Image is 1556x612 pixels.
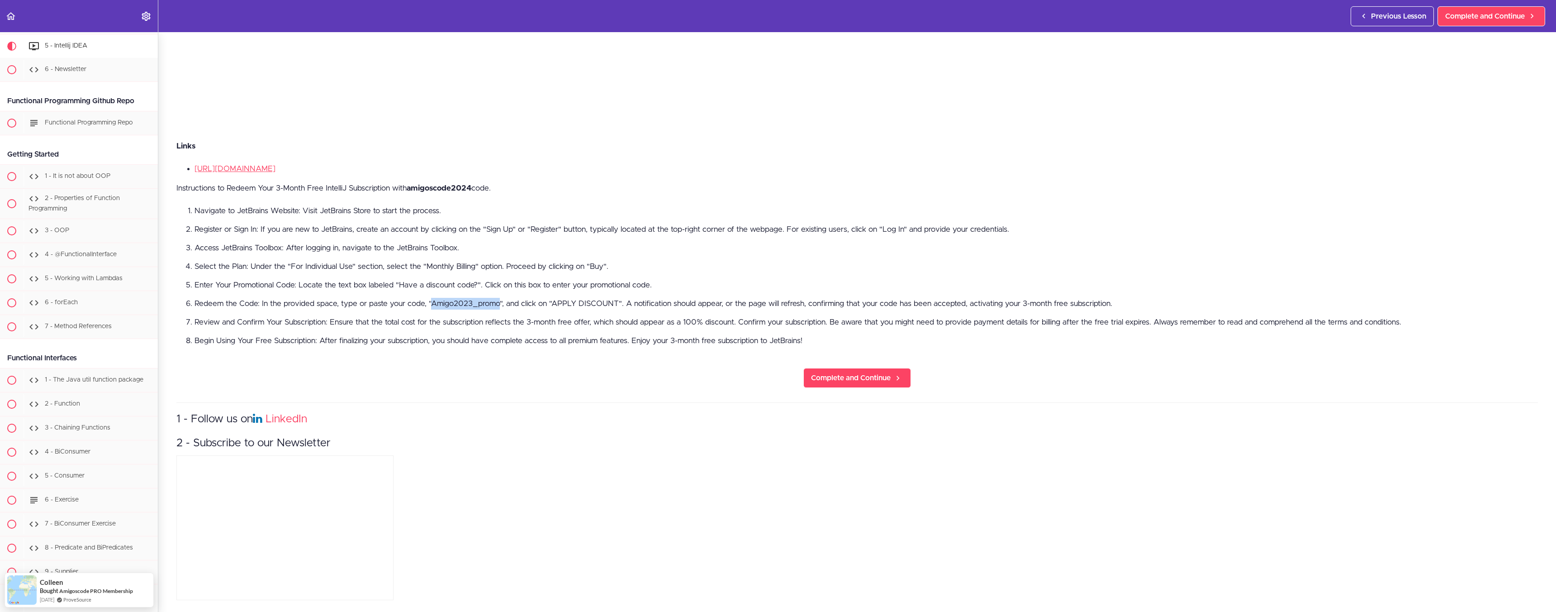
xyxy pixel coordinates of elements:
[45,497,79,503] span: 6 - Exercise
[45,521,116,527] span: 7 - BiConsumer Exercise
[45,401,80,407] span: 2 - Function
[194,205,1538,217] li: Navigate to JetBrains Website: Visit JetBrains Store to start the process.
[194,298,1538,310] li: Redeem the Code: In the provided space, type or paste your code, "Amigo2023_promo", and click on ...
[194,224,1538,235] li: Register or Sign In: If you are new to JetBrains, create an account by clicking on the "Sign Up" ...
[5,11,16,22] svg: Back to course curriculum
[7,575,37,605] img: provesource social proof notification image
[40,579,63,586] span: Colleen
[45,545,133,551] span: 8 - Predicate and BiPredicates
[811,373,891,383] span: Complete and Continue
[407,184,471,192] strong: amigoscode2024
[28,195,120,212] span: 2 - Properties of Function Programming
[194,279,1538,291] li: Enter Your Promotional Code: Locate the text box labeled "Have a discount code?". Click on this b...
[63,596,91,603] a: ProveSource
[45,425,110,431] span: 3 - Chaining Functions
[45,227,69,234] span: 3 - OOP
[40,587,58,594] span: Bought
[45,275,123,282] span: 5 - Working with Lambdas
[45,173,110,179] span: 1 - It is not about OOP
[40,596,54,603] span: [DATE]
[45,251,117,258] span: 4 - @FunctionalInterface
[194,165,275,172] a: [URL][DOMAIN_NAME]
[176,412,1538,427] h3: 1 - Follow us on
[141,11,152,22] svg: Settings Menu
[176,436,1538,451] h3: 2 - Subscribe to our Newsletter
[194,242,1538,254] li: Access JetBrains Toolbox: After logging in, navigate to the JetBrains Toolbox.
[45,569,78,575] span: 9 - Supplier
[176,142,195,150] strong: Links
[45,449,90,455] span: 4 - BiConsumer
[45,323,112,330] span: 7 - Method References
[45,66,86,72] span: 6 - Newsletter
[1371,11,1426,22] span: Previous Lesson
[1437,6,1545,26] a: Complete and Continue
[59,588,133,594] a: Amigoscode PRO Membership
[194,316,1538,328] li: Review and Confirm Your Subscription: Ensure that the total cost for the subscription reflects th...
[1351,6,1434,26] a: Previous Lesson
[45,377,143,383] span: 1 - The Java util function package
[45,43,87,49] span: 5 - Intellij IDEA
[1445,11,1525,22] span: Complete and Continue
[194,261,1538,273] li: Select the Plan: Under the "For Individual Use" section, select the "Monthly Billing" option. Pro...
[45,473,85,479] span: 5 - Consumer
[45,120,133,126] span: Functional Programming Repo
[176,182,1538,195] p: Instructions to Redeem Your 3-Month Free IntelliJ Subscription with code.
[266,414,307,425] a: LinkedIn
[45,299,78,306] span: 6 - forEach
[803,368,911,388] a: Complete and Continue
[194,335,1538,347] li: Begin Using Your Free Subscription: After finalizing your subscription, you should have complete ...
